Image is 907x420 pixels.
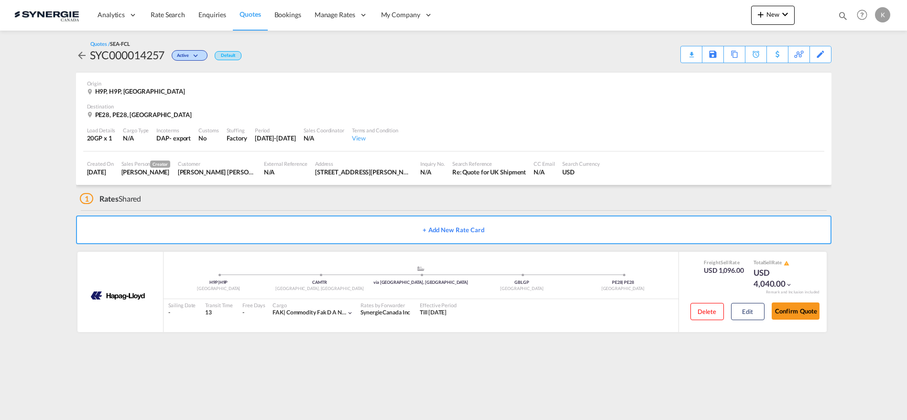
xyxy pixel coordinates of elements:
[304,127,344,134] div: Sales Coordinator
[690,303,724,320] button: Delete
[420,302,456,309] div: Effective Period
[205,309,233,317] div: 13
[156,127,191,134] div: Incoterms
[452,168,526,176] div: Re: Quote for UK Shipment
[76,47,90,63] div: icon-arrow-left
[452,160,526,167] div: Search Reference
[198,127,219,134] div: Customs
[177,53,191,62] span: Active
[110,41,130,47] span: SEA-FCL
[87,103,820,110] div: Destination
[87,87,187,96] div: H9P, H9P, Canada
[754,259,801,267] div: Total Rate
[198,11,226,19] span: Enquiries
[751,6,795,25] button: icon-plus 400-fgNewicon-chevron-down
[471,286,572,292] div: [GEOGRAPHIC_DATA]
[218,280,219,285] span: |
[87,110,194,119] div: PE28, PE28, United Kingdom
[215,51,241,60] div: Default
[151,11,185,19] span: Rate Search
[83,284,157,308] img: HAPAG LLOYD
[269,280,370,286] div: CAMTR
[121,160,170,168] div: Sales Person
[123,134,149,142] div: N/A
[779,9,791,20] md-icon: icon-chevron-down
[624,280,634,285] span: PE28
[759,290,827,295] div: Remark and Inclusion included
[273,302,353,309] div: Cargo
[352,127,398,134] div: Terms and Condition
[854,7,875,24] div: Help
[242,309,244,317] div: -
[273,309,286,316] span: FAK
[269,286,370,292] div: [GEOGRAPHIC_DATA], [GEOGRAPHIC_DATA]
[209,280,219,285] span: H9P
[622,280,623,285] span: |
[198,134,219,142] div: No
[14,4,79,26] img: 1f56c880d42311ef80fc7dca854c8e59.png
[875,7,890,22] div: K
[227,134,247,142] div: Factory Stuffing
[420,168,445,176] div: N/A
[754,267,801,290] div: USD 4,040.00
[87,160,114,167] div: Created On
[704,266,744,275] div: USD 1,096.00
[731,303,765,320] button: Edit
[98,10,125,20] span: Analytics
[361,309,410,317] div: Synergie Canada Inc
[264,168,307,176] div: N/A
[315,168,413,176] div: 431 Rue Locke Saint-Laurent, QC H4T 1X7
[686,46,697,55] div: Quote PDF is not available at this time
[702,46,723,63] div: Save As Template
[164,47,210,63] div: Change Status Here
[168,302,196,309] div: Sailing Date
[370,280,471,286] div: via [GEOGRAPHIC_DATA], [GEOGRAPHIC_DATA]
[274,11,301,19] span: Bookings
[784,260,789,266] md-icon: icon-alert
[315,10,355,20] span: Manage Rates
[572,286,673,292] div: [GEOGRAPHIC_DATA]
[415,266,426,271] md-icon: assets/icons/custom/ship-fill.svg
[90,40,131,47] div: Quotes /SEA-FCL
[178,168,256,176] div: Manish Singh Khati
[361,302,410,309] div: Rates by Forwarder
[534,168,555,176] div: N/A
[534,160,555,167] div: CC Email
[783,259,789,267] button: icon-alert
[99,194,119,203] span: Rates
[612,280,623,285] span: PE28
[786,281,792,288] md-icon: icon-chevron-down
[219,280,228,285] span: H9P
[562,168,600,176] div: USD
[420,309,447,316] span: Till [DATE]
[304,134,344,142] div: N/A
[764,259,772,265] span: Sell
[172,50,208,61] div: Change Status Here
[87,127,116,134] div: Load Details
[242,302,265,309] div: Free Days
[315,160,413,167] div: Address
[121,168,170,176] div: Karen Mercier
[76,215,831,244] button: + Add New Rate Card
[273,309,347,317] div: commodity fak d a n g e r o u s g o o d s imo class 2.1. flammable gases un number 1950
[838,11,848,21] md-icon: icon-magnify
[686,48,697,55] md-icon: icon-download
[772,302,820,320] button: Confirm Quote
[352,134,398,142] div: View
[80,194,142,204] div: Shared
[838,11,848,25] div: icon-magnify
[178,160,256,167] div: Customer
[205,302,233,309] div: Transit Time
[264,160,307,167] div: External Reference
[95,87,185,95] span: H9P, H9P, [GEOGRAPHIC_DATA]
[80,193,94,204] span: 1
[854,7,870,23] span: Help
[562,160,600,167] div: Search Currency
[361,309,410,316] span: Synergie Canada Inc
[168,286,269,292] div: [GEOGRAPHIC_DATA]
[255,134,296,142] div: 30 Sep 2025
[227,127,247,134] div: Stuffing
[721,259,729,265] span: Sell
[240,10,261,18] span: Quotes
